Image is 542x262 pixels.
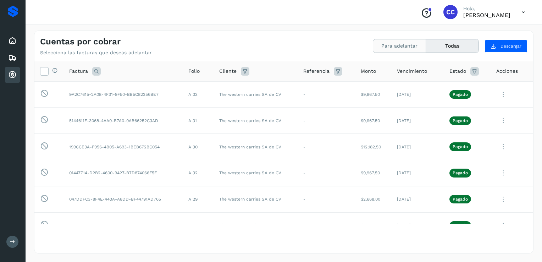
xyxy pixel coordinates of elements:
td: [DATE] [391,134,444,160]
span: Referencia [303,67,330,75]
td: [DATE] [391,212,444,239]
td: A 30 [183,134,214,160]
td: The western carries SA de CV [214,160,298,186]
td: 9A2C7615-2A08-4F31-9F50-BB5C82256BE7 [63,81,183,108]
p: Pagado [453,92,468,97]
td: A 31 [183,108,214,134]
td: A80E290C-479E-4E6E-B7B3-499B3337C94C [63,212,183,239]
span: Cliente [219,67,237,75]
span: Acciones [496,67,518,75]
td: [DATE] [391,186,444,212]
td: - [298,134,355,160]
td: - [298,186,355,212]
p: Carlos Cardiel Castro [463,12,510,18]
td: The western carries SA de CV [214,108,298,134]
td: A 29 [183,186,214,212]
span: Folio [188,67,200,75]
td: - [298,81,355,108]
button: Todas [426,39,479,53]
td: $9,967.50 [355,212,391,239]
p: Pagado [453,170,468,175]
span: Descargar [500,43,521,49]
button: Para adelantar [373,39,426,53]
td: The western carries SA de CV [214,81,298,108]
span: Monto [361,67,376,75]
td: A 33 [183,81,214,108]
td: A 32 [183,160,214,186]
td: 199CCE3A-F956-4B05-A693-1BEB672BC054 [63,134,183,160]
p: Pagado [453,197,468,202]
span: Vencimiento [397,67,427,75]
td: $12,182.50 [355,134,391,160]
td: The western carries SA de CV [214,212,298,239]
div: Inicio [5,33,20,49]
td: [DATE] [391,160,444,186]
td: $9,967.50 [355,108,391,134]
td: - [298,160,355,186]
td: $9,967.50 [355,81,391,108]
td: The western carries SA de CV [214,134,298,160]
td: The western carries SA de CV [214,186,298,212]
div: Cuentas por cobrar [5,67,20,83]
td: $9,967.50 [355,160,391,186]
p: Selecciona las facturas que deseas adelantar [40,50,152,56]
span: Estado [449,67,466,75]
td: 5144611E-3068-4AA0-B7A0-0AB66252C3AD [63,108,183,134]
td: $2,668.00 [355,186,391,212]
td: 01447714-D2B2-4600-9427-B7D874066F5F [63,160,183,186]
p: Pagado [453,144,468,149]
div: Embarques [5,50,20,66]
p: Pagado [453,118,468,123]
td: [DATE] [391,81,444,108]
td: [DATE] [391,108,444,134]
td: 047DDFC3-8F4E-443A-A8DD-BF44791AD765 [63,186,183,212]
button: Descargar [485,40,527,53]
span: Factura [69,67,88,75]
td: - [298,108,355,134]
td: A 38 [183,212,214,239]
td: - [298,212,355,239]
p: Pagado [453,223,468,228]
h4: Cuentas por cobrar [40,37,121,47]
p: Hola, [463,6,510,12]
